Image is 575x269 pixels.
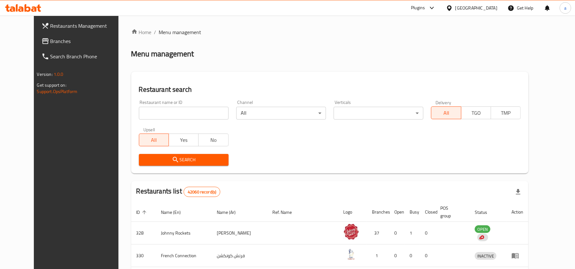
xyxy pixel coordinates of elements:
td: 328 [131,222,156,244]
span: 1.0.0 [54,70,64,78]
th: Open [389,202,405,222]
div: Indicates that the vendor menu management has been moved to DH Catalog service [477,234,488,241]
label: Upsell [143,127,155,132]
td: French Connection [156,244,212,267]
span: Status [475,208,496,216]
td: 1 [367,244,389,267]
img: French Connection [343,246,359,262]
label: Delivery [435,100,451,105]
button: TMP [491,106,521,119]
a: Home [131,28,152,36]
th: Logo [338,202,367,222]
span: OPEN [475,226,490,233]
button: No [198,134,228,146]
th: Action [506,202,528,222]
span: TMP [494,108,518,118]
span: All [434,108,458,118]
h2: Menu management [131,49,194,59]
div: ​ [334,107,423,120]
td: 0 [389,244,405,267]
td: 1 [405,222,420,244]
a: Branches [36,33,130,49]
span: Yes [171,135,196,145]
span: Ref. Name [272,208,300,216]
td: 37 [367,222,389,244]
nav: breadcrumb [131,28,529,36]
span: All [142,135,166,145]
img: Johnny Rockets [343,224,359,240]
span: a [564,4,566,11]
span: Search [144,156,223,164]
td: 0 [420,222,435,244]
td: [PERSON_NAME] [212,222,267,244]
span: TGO [464,108,488,118]
div: Export file [511,184,526,200]
button: Search [139,154,229,166]
span: Name (Ar) [217,208,244,216]
th: Branches [367,202,389,222]
button: All [431,106,461,119]
div: Menu [511,252,523,259]
div: Total records count [184,187,220,197]
th: Busy [405,202,420,222]
span: Branches [50,37,125,45]
td: Johnny Rockets [156,222,212,244]
td: 0 [420,244,435,267]
li: / [154,28,156,36]
a: Restaurants Management [36,18,130,33]
a: Support.OpsPlatform [37,87,78,96]
span: POS group [440,204,462,220]
span: Restaurants Management [50,22,125,30]
td: 0 [389,222,405,244]
span: Search Branch Phone [50,53,125,60]
h2: Restaurants list [136,186,221,197]
span: ID [136,208,148,216]
td: فرنش كونكشن [212,244,267,267]
th: Closed [420,202,435,222]
h2: Restaurant search [139,85,521,94]
button: Yes [169,134,199,146]
button: TGO [461,106,491,119]
span: No [201,135,226,145]
img: delivery hero logo [479,235,484,240]
div: Plugins [411,4,425,12]
input: Search for restaurant name or ID.. [139,107,229,120]
button: All [139,134,169,146]
a: Search Branch Phone [36,49,130,64]
span: Menu management [159,28,201,36]
span: Get support on: [37,81,66,89]
td: 330 [131,244,156,267]
td: 0 [405,244,420,267]
span: 42060 record(s) [184,189,220,195]
div: All [236,107,326,120]
span: INACTIVE [475,252,496,260]
div: INACTIVE [475,252,496,260]
span: Name (En) [161,208,189,216]
span: Version: [37,70,53,78]
div: [GEOGRAPHIC_DATA] [455,4,497,11]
